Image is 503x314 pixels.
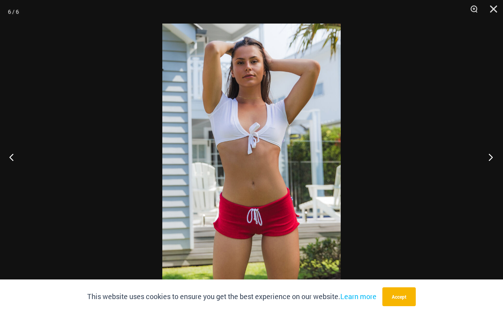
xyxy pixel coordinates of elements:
[87,291,376,303] p: This website uses cookies to ensure you get the best experience on our website.
[162,24,341,290] img: Hot Shorts Red 577 Shorts 03
[474,137,503,177] button: Next
[340,292,376,301] a: Learn more
[382,287,416,306] button: Accept
[8,6,19,18] div: 6 / 6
